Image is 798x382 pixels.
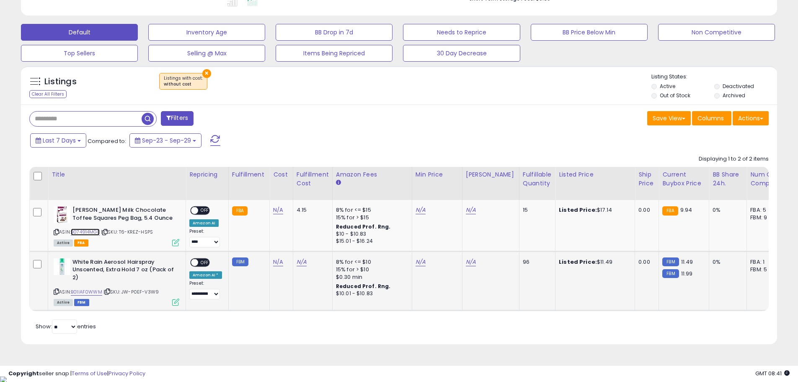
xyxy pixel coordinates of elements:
a: N/A [273,258,283,266]
small: FBM [662,257,679,266]
div: Listed Price [559,170,631,179]
div: Clear All Filters [29,90,67,98]
button: Last 7 Days [30,133,86,148]
div: Amazon AI [189,219,219,227]
button: Non Competitive [658,24,775,41]
small: FBM [662,269,679,278]
label: Active [660,83,675,90]
div: 0.00 [638,258,652,266]
div: 96 [523,258,549,266]
a: N/A [416,258,426,266]
div: Num of Comp. [750,170,781,188]
button: BB Price Below Min [531,24,648,41]
div: Preset: [189,229,222,247]
div: 0.00 [638,206,652,214]
div: Amazon Fees [336,170,408,179]
a: N/A [466,206,476,214]
span: 9.94 [680,206,692,214]
div: Fulfillment [232,170,266,179]
label: Archived [723,92,745,99]
div: $17.14 [559,206,628,214]
div: Cost [273,170,289,179]
div: Title [52,170,182,179]
span: 11.49 [681,258,693,266]
button: Sep-23 - Sep-29 [129,133,201,148]
p: Listing States: [651,73,777,81]
span: 2025-10-7 08:41 GMT [755,369,790,377]
span: OFF [198,207,212,214]
button: Needs to Reprice [403,24,520,41]
small: FBM [232,257,248,266]
img: 41QL8qlDKWL._SL40_.jpg [54,206,70,223]
span: Last 7 Days [43,136,76,145]
div: FBA: 1 [750,258,778,266]
div: BB Share 24h. [713,170,743,188]
b: Listed Price: [559,206,597,214]
button: Columns [692,111,731,125]
a: B01IAF0WWM [71,288,102,296]
b: Reduced Prof. Rng. [336,223,391,230]
b: [PERSON_NAME] Milk Chocolate Toffee Squares Peg Bag, 5.4 Ounce [72,206,174,224]
div: $10.01 - $10.83 [336,290,405,297]
b: Listed Price: [559,258,597,266]
span: Compared to: [88,137,126,145]
div: Fulfillment Cost [297,170,329,188]
div: 15% for > $10 [336,266,405,273]
span: All listings currently available for purchase on Amazon [54,299,73,306]
button: Top Sellers [21,45,138,62]
div: Amazon AI * [189,271,222,279]
button: × [202,69,211,78]
div: FBA: 5 [750,206,778,214]
button: Items Being Repriced [276,45,393,62]
a: N/A [466,258,476,266]
span: Columns [697,114,724,122]
div: 0% [713,206,740,214]
div: Current Buybox Price [662,170,705,188]
button: Default [21,24,138,41]
div: $0.30 min [336,273,405,281]
h5: Listings [44,76,77,88]
div: 8% for <= $10 [336,258,405,266]
button: 30 Day Decrease [403,45,520,62]
div: [PERSON_NAME] [466,170,516,179]
div: $10 - $10.83 [336,231,405,238]
span: Sep-23 - Sep-29 [142,136,191,145]
label: Deactivated [723,83,754,90]
span: Show: entries [36,322,96,330]
div: ASIN: [54,258,179,305]
div: 0% [713,258,740,266]
div: $15.01 - $16.24 [336,238,405,245]
button: Selling @ Max [148,45,265,62]
div: Displaying 1 to 2 of 2 items [699,155,769,163]
button: Actions [733,111,769,125]
div: Ship Price [638,170,655,188]
div: ASIN: [54,206,179,245]
a: N/A [416,206,426,214]
span: OFF [198,259,212,266]
span: | SKU: JW-P0EF-V3W9 [103,288,159,295]
div: Preset: [189,281,222,299]
div: FBM: 9 [750,214,778,221]
small: FBA [662,206,678,216]
small: Amazon Fees. [336,179,341,187]
button: Save View [647,111,691,125]
div: 15 [523,206,549,214]
span: FBM [74,299,89,306]
img: 31HAlX5l-JL._SL40_.jpg [54,258,70,275]
a: Terms of Use [72,369,107,377]
small: FBA [232,206,248,216]
div: 15% for > $15 [336,214,405,221]
div: Fulfillable Quantity [523,170,552,188]
button: Filters [161,111,194,126]
b: White Rain Aerosol Hairspray Unscented, Extra Hold 7 oz (Pack of 2) [72,258,174,284]
div: Min Price [416,170,459,179]
span: Listings with cost : [164,75,203,88]
span: FBA [74,239,88,247]
button: BB Drop in 7d [276,24,393,41]
a: N/A [297,258,307,266]
span: 11.99 [681,270,693,278]
strong: Copyright [8,369,39,377]
button: Inventory Age [148,24,265,41]
span: | SKU: T6-KREZ-HSPS [101,229,153,235]
div: Repricing [189,170,225,179]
